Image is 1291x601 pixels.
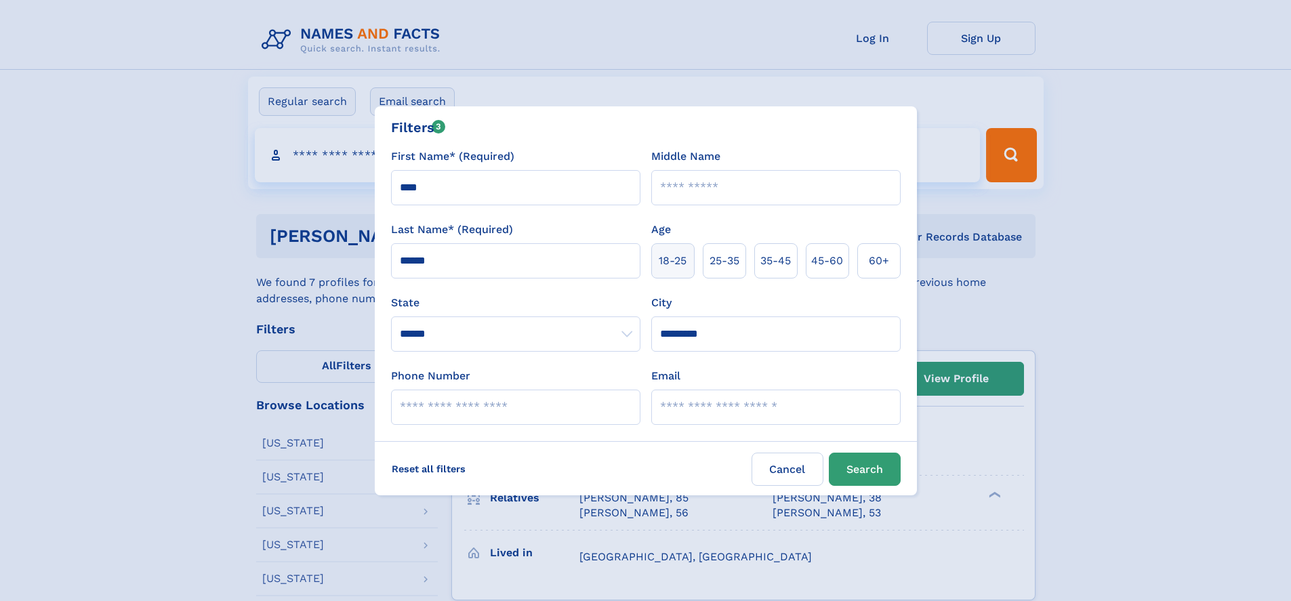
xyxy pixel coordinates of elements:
label: Last Name* (Required) [391,222,513,238]
span: 25‑35 [710,253,739,269]
label: State [391,295,640,311]
span: 18‑25 [659,253,687,269]
label: First Name* (Required) [391,148,514,165]
label: City [651,295,672,311]
button: Search [829,453,901,486]
label: Cancel [752,453,823,486]
span: 35‑45 [760,253,791,269]
div: Filters [391,117,446,138]
label: Phone Number [391,368,470,384]
label: Middle Name [651,148,720,165]
label: Email [651,368,680,384]
label: Reset all filters [383,453,474,485]
label: Age [651,222,671,238]
span: 45‑60 [811,253,843,269]
span: 60+ [869,253,889,269]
